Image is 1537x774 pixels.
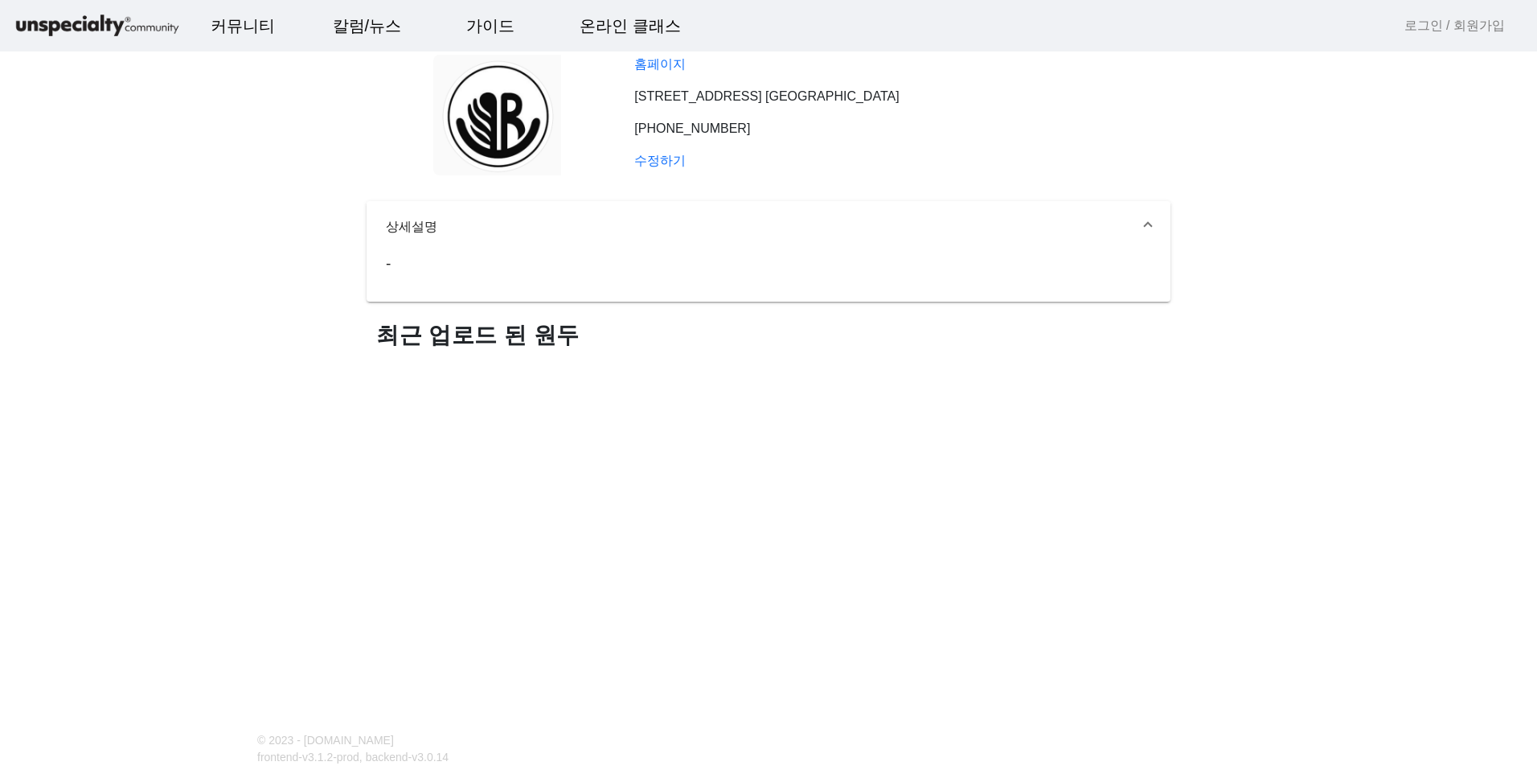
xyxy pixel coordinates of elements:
[634,87,1170,106] p: [STREET_ADDRESS] [GEOGRAPHIC_DATA]
[106,510,207,550] a: 대화
[634,154,686,167] a: 수정하기
[198,4,288,47] a: 커뮤니티
[248,534,268,547] span: 설정
[367,201,1170,253] mat-expansion-panel-header: 상세설명
[1404,16,1505,35] a: 로그인 / 회원가입
[13,12,182,40] img: logo
[207,510,309,550] a: 설정
[386,217,1145,237] span: 상세설명
[367,253,1170,302] div: 상세설명
[248,732,759,766] p: © 2023 - [DOMAIN_NAME] frontend-v3.1.2-prod, backend-v3.0.14
[386,253,1151,276] p: -
[5,510,106,550] a: 홈
[320,4,415,47] a: 칼럼/뉴스
[567,4,694,47] a: 온라인 클래스
[634,57,686,71] a: 홈페이지
[147,535,166,548] span: 대화
[367,321,1170,350] h1: 최근 업로드 된 원두
[453,4,527,47] a: 가이드
[634,119,1170,138] p: [PHONE_NUMBER]
[51,534,60,547] span: 홈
